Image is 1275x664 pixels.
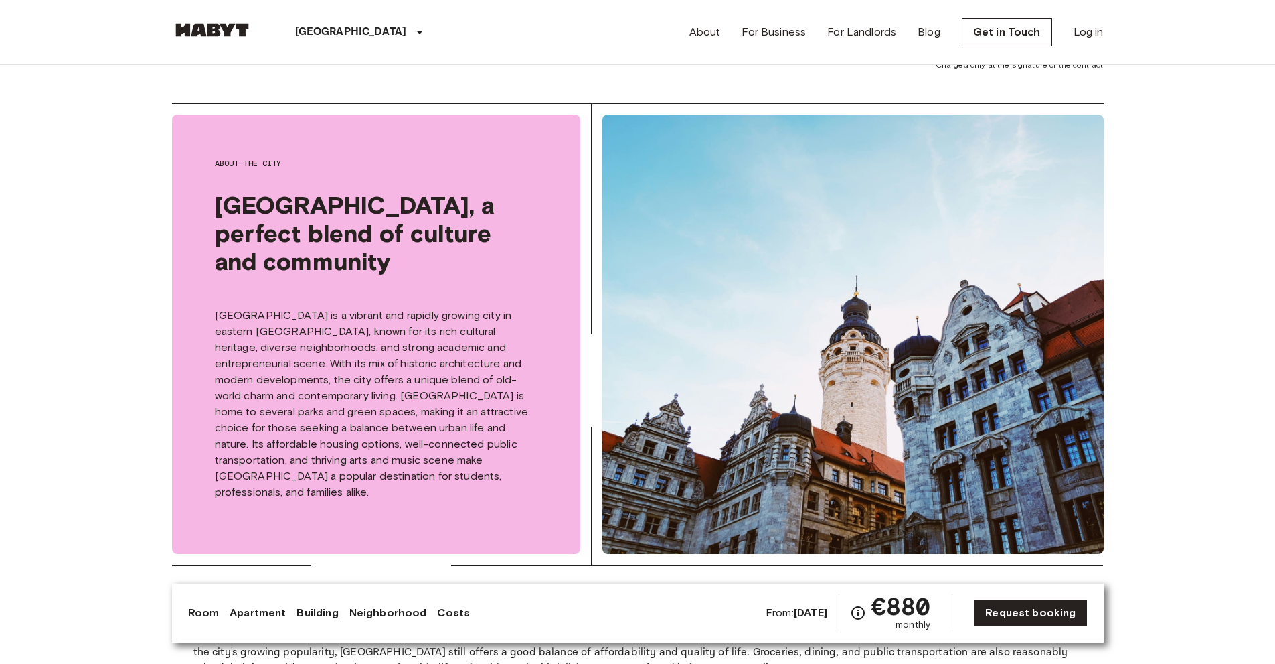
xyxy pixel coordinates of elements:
b: [DATE] [794,606,828,619]
a: For Business [742,24,806,40]
p: [GEOGRAPHIC_DATA] is a vibrant and rapidly growing city in eastern [GEOGRAPHIC_DATA], known for i... [215,308,537,501]
svg: Check cost overview for full price breakdown. Please note that discounts apply to new joiners onl... [850,605,866,621]
a: Request booking [974,599,1087,627]
img: Leipzig, a perfect blend of culture and community [602,115,1104,554]
img: Habyt [172,23,252,37]
p: [GEOGRAPHIC_DATA] [295,24,407,40]
a: Room [188,605,220,621]
span: €880 [871,594,931,618]
span: Charged only at the signature of the contract [936,59,1104,71]
a: About [689,24,721,40]
a: Blog [918,24,940,40]
a: Building [296,605,338,621]
a: Log in [1074,24,1104,40]
span: monthly [896,618,930,632]
span: From: [766,606,828,620]
a: Apartment [230,605,286,621]
a: Neighborhood [349,605,427,621]
a: For Landlords [827,24,896,40]
span: About the city [215,157,537,170]
a: Costs [437,605,470,621]
a: Get in Touch [962,18,1052,46]
span: [GEOGRAPHIC_DATA], a perfect blend of culture and community [215,191,537,275]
